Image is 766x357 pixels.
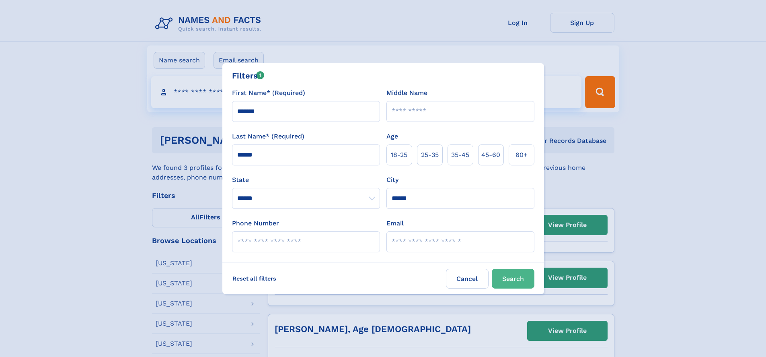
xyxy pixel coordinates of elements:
span: 35‑45 [451,150,469,160]
label: State [232,175,380,185]
label: Age [386,132,398,141]
label: Reset all filters [227,269,281,288]
button: Search [492,269,534,289]
label: Middle Name [386,88,427,98]
span: 45‑60 [481,150,500,160]
span: 25‑35 [421,150,439,160]
label: City [386,175,398,185]
span: 18‑25 [391,150,407,160]
span: 60+ [515,150,528,160]
label: First Name* (Required) [232,88,305,98]
div: Filters [232,70,265,82]
label: Cancel [446,269,489,289]
label: Phone Number [232,219,279,228]
label: Email [386,219,404,228]
label: Last Name* (Required) [232,132,304,141]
